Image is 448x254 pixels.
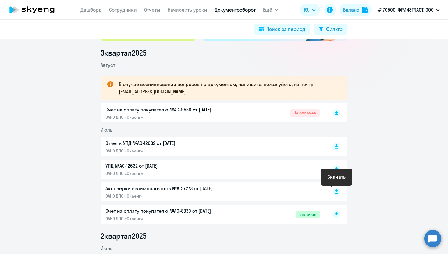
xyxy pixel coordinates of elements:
[105,185,320,199] a: Акт сверки взаиморасчетов №AC-7273 от [DATE]ОАНО ДПО «Скаенг»
[326,25,343,33] div: Фильтр
[109,7,137,13] a: Сотрудники
[314,24,347,35] button: Фильтр
[375,2,443,17] button: #170500, ФРИИЭТЛАСТ, ООО
[290,109,320,117] span: Не оплачен
[105,207,320,221] a: Счет на оплату покупателю №AC-8330 от [DATE]ОАНО ДПО «Скаенг»Оплачен
[105,171,233,176] p: ОАНО ДПО «Скаенг»
[119,81,336,95] p: В случае возникновения вопросов по документам, напишите, пожалуйста, на почту [EMAIL_ADDRESS][DOM...
[254,24,310,35] button: Поиск за период
[101,231,347,241] li: 2 квартал 2025
[144,7,160,13] a: Отчеты
[296,211,320,218] span: Оплачен
[105,106,233,113] p: Счет на оплату покупателю №AC-9556 от [DATE]
[340,4,372,16] button: Балансbalance
[168,7,207,13] a: Начислить уроки
[101,62,115,68] span: Август
[327,173,346,180] div: Скачать
[300,4,320,16] button: RU
[105,185,233,192] p: Акт сверки взаиморасчетов №AC-7273 от [DATE]
[263,4,278,16] button: Ещё
[105,114,233,120] p: ОАНО ДПО «Скаенг»
[105,207,233,215] p: Счет на оплату покупателю №AC-8330 от [DATE]
[101,48,347,58] li: 3 квартал 2025
[105,106,320,120] a: Счет на оплату покупателю №AC-9556 от [DATE]ОАНО ДПО «Скаенг»Не оплачен
[105,148,233,154] p: ОАНО ДПО «Скаенг»
[80,7,102,13] a: Дашборд
[266,25,305,33] div: Поиск за период
[105,193,233,199] p: ОАНО ДПО «Скаенг»
[343,6,359,13] div: Баланс
[263,6,272,13] span: Ещё
[362,7,368,13] img: balance
[378,6,434,13] p: #170500, ФРИИЭТЛАСТ, ООО
[105,140,320,154] a: Отчет к УПД №AC-12632 от [DATE]ОАНО ДПО «Скаенг»
[101,127,112,133] span: Июль
[105,216,233,221] p: ОАНО ДПО «Скаенг»
[304,6,310,13] span: RU
[101,245,112,251] span: Июнь
[215,7,256,13] a: Документооборот
[105,140,233,147] p: Отчет к УПД №AC-12632 от [DATE]
[105,162,233,169] p: УПД №AC-12632 от [DATE]
[105,162,320,176] a: УПД №AC-12632 от [DATE]ОАНО ДПО «Скаенг»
